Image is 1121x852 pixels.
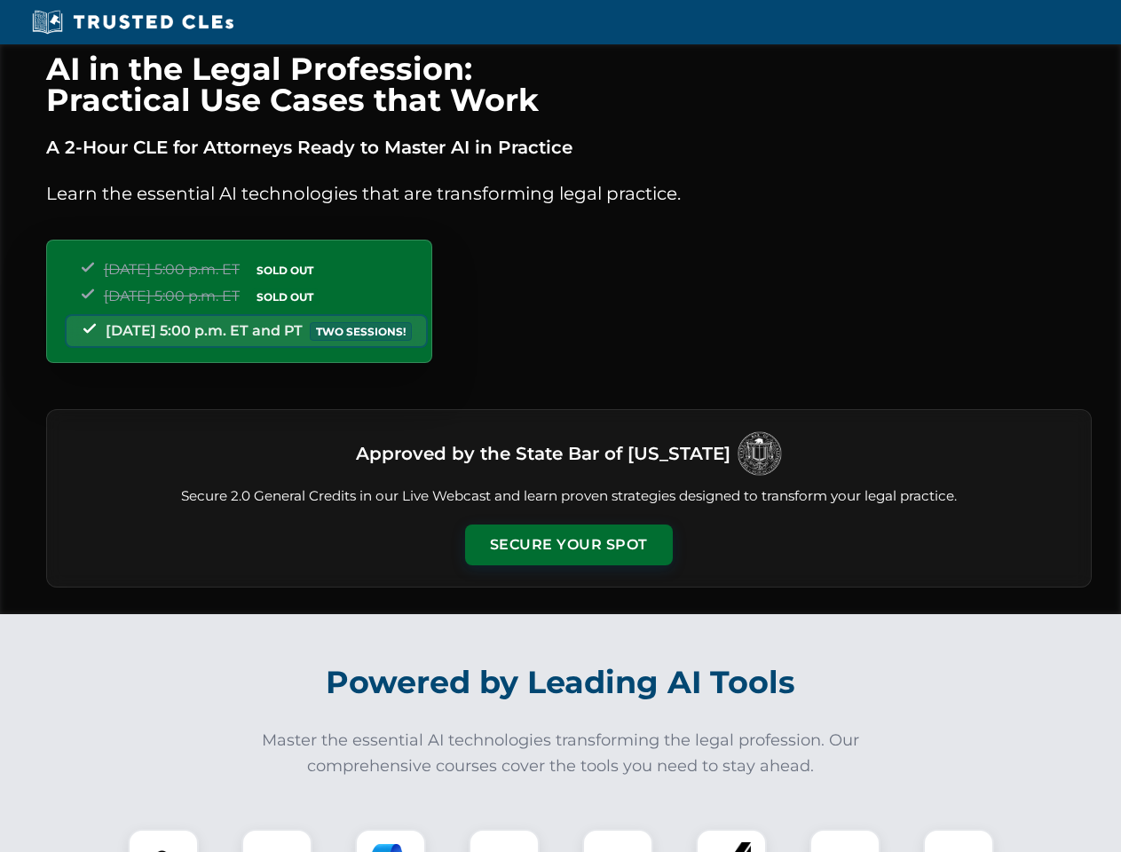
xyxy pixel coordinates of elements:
img: Trusted CLEs [27,9,239,35]
p: Secure 2.0 General Credits in our Live Webcast and learn proven strategies designed to transform ... [68,486,1070,507]
button: Secure Your Spot [465,525,673,565]
span: SOLD OUT [250,288,320,306]
h3: Approved by the State Bar of [US_STATE] [356,438,730,469]
h2: Powered by Leading AI Tools [69,651,1053,714]
p: Master the essential AI technologies transforming the legal profession. Our comprehensive courses... [250,728,872,779]
p: A 2-Hour CLE for Attorneys Ready to Master AI in Practice [46,133,1092,162]
span: [DATE] 5:00 p.m. ET [104,261,240,278]
span: [DATE] 5:00 p.m. ET [104,288,240,304]
p: Learn the essential AI technologies that are transforming legal practice. [46,179,1092,208]
span: SOLD OUT [250,261,320,280]
h1: AI in the Legal Profession: Practical Use Cases that Work [46,53,1092,115]
img: Logo [738,431,782,476]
